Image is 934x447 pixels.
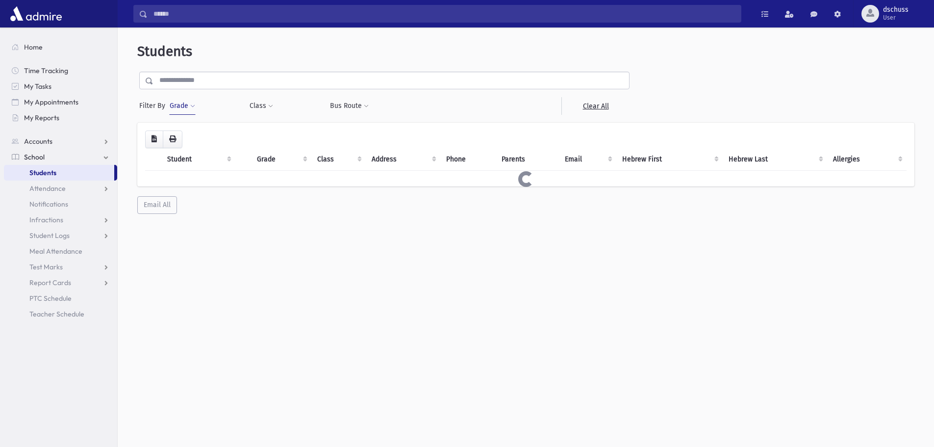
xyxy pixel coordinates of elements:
button: Class [249,97,274,115]
span: Students [29,168,56,177]
a: Teacher Schedule [4,306,117,322]
a: Clear All [561,97,630,115]
input: Search [148,5,741,23]
a: My Tasks [4,79,117,94]
span: Time Tracking [24,66,68,75]
span: Attendance [29,184,66,193]
img: AdmirePro [8,4,64,24]
button: Email All [137,196,177,214]
a: Test Marks [4,259,117,275]
span: Accounts [24,137,52,146]
a: Students [4,165,114,181]
button: Bus Route [329,97,369,115]
span: My Tasks [24,82,51,91]
a: Meal Attendance [4,243,117,259]
a: Report Cards [4,275,117,290]
a: School [4,149,117,165]
th: Grade [251,148,311,171]
th: Parents [496,148,559,171]
button: CSV [145,131,163,148]
th: Email [559,148,616,171]
a: Notifications [4,196,117,212]
th: Allergies [827,148,907,171]
a: Infractions [4,212,117,228]
span: Meal Attendance [29,247,82,256]
a: My Reports [4,110,117,126]
th: Address [366,148,440,171]
th: Hebrew First [616,148,722,171]
span: Infractions [29,215,63,224]
span: My Appointments [24,98,78,106]
span: School [24,153,45,161]
span: Student Logs [29,231,70,240]
a: Home [4,39,117,55]
span: Notifications [29,200,68,209]
span: Test Marks [29,263,63,271]
button: Grade [169,97,196,115]
span: Students [137,43,192,59]
button: Print [163,131,182,148]
a: Attendance [4,181,117,196]
span: Home [24,43,43,52]
span: Report Cards [29,278,71,287]
span: My Reports [24,113,59,122]
a: Time Tracking [4,63,117,79]
span: dschuss [883,6,909,14]
a: PTC Schedule [4,290,117,306]
span: PTC Schedule [29,294,72,303]
th: Hebrew Last [723,148,828,171]
span: Filter By [139,101,169,111]
span: Teacher Schedule [29,310,84,318]
a: My Appointments [4,94,117,110]
a: Accounts [4,133,117,149]
a: Student Logs [4,228,117,243]
span: User [883,14,909,22]
th: Student [161,148,235,171]
th: Class [311,148,366,171]
th: Phone [440,148,496,171]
